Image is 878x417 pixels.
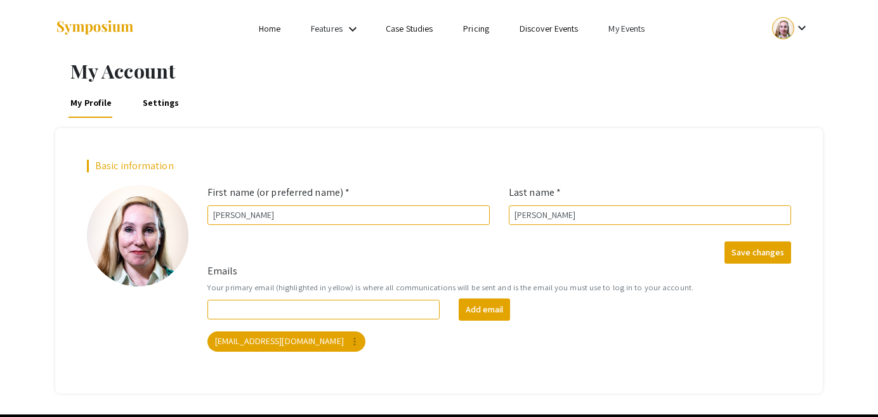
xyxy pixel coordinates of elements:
a: My Profile [69,87,114,118]
small: Your primary email (highlighted in yellow) is where all communications will be sent and is the em... [207,281,791,293]
a: Case Studies [386,23,433,34]
mat-chip: [EMAIL_ADDRESS][DOMAIN_NAME] [207,331,365,352]
a: Pricing [463,23,489,34]
h2: Basic information [87,160,791,172]
a: Home [259,23,280,34]
a: Features [311,23,343,34]
a: Discover Events [520,23,579,34]
label: Last name * [509,185,561,200]
h1: My Account [70,60,823,82]
mat-chip-list: Your emails [207,329,791,354]
label: First name (or preferred name) * [207,185,350,200]
mat-icon: Expand account dropdown [794,20,809,35]
label: Emails [207,264,238,279]
button: Expand account dropdown [759,14,823,42]
img: Symposium by ForagerOne [55,20,134,37]
mat-icon: Expand Features list [345,22,360,37]
button: Save changes [724,241,791,264]
a: My Events [608,23,645,34]
iframe: Chat [10,360,54,407]
a: Settings [140,87,181,118]
button: Add email [459,298,510,321]
app-email-chip: Your primary email [205,329,368,354]
mat-icon: more_vert [349,336,360,347]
